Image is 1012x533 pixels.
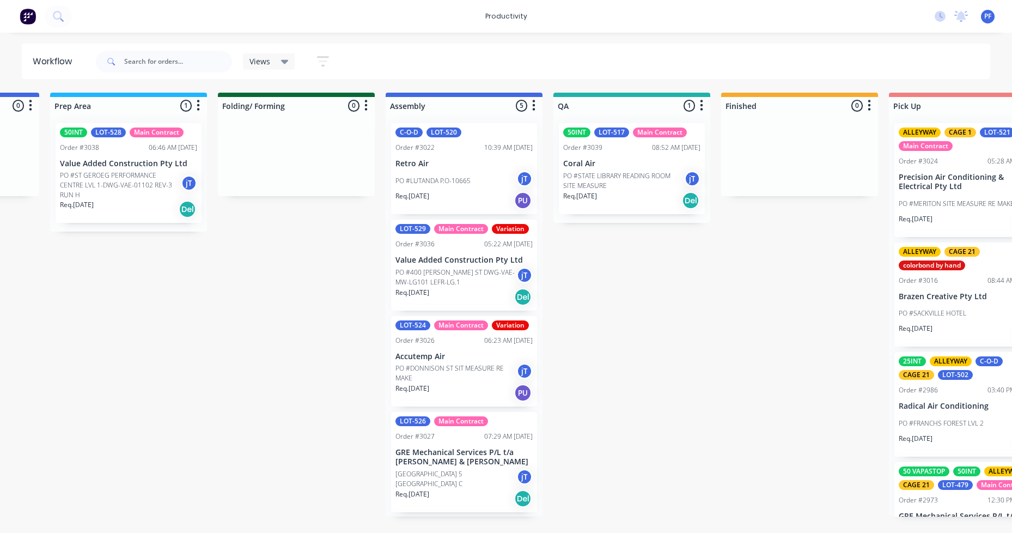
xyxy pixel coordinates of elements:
div: ALLEYWAY [899,247,941,257]
p: Retro Air [395,159,533,168]
div: jT [516,171,533,187]
div: CAGE 21 [944,247,980,257]
div: jT [516,469,533,485]
div: 06:23 AM [DATE] [484,336,533,346]
p: Req. [DATE] [395,489,429,499]
div: Order #3038 [60,143,99,153]
div: 07:29 AM [DATE] [484,432,533,441]
div: 06:46 AM [DATE] [149,143,197,153]
p: Req. [DATE] [563,191,597,201]
div: 50INTLOT-517Main ContractOrder #303908:52 AM [DATE]Coral AirPO #STATE LIBRARY READING ROOM SITE M... [559,123,705,214]
div: 50INT [563,128,590,137]
p: Req. [DATE] [899,324,932,334]
span: Views [249,56,270,67]
p: [GEOGRAPHIC_DATA] 5 [GEOGRAPHIC_DATA] C [395,469,516,489]
div: LOT-524Main ContractVariationOrder #302606:23 AM [DATE]Accutemp AirPO #DONNISON ST SIT MEASURE RE... [391,316,537,407]
p: PO #STATE LIBRARY READING ROOM SITE MEASURE [563,171,684,191]
div: ALLEYWAY [930,356,972,366]
div: C-O-D [395,128,423,137]
div: Del [179,201,196,218]
img: Factory [20,8,36,25]
div: Main Contract [899,141,953,151]
div: 50INT [60,128,87,137]
div: Order #3039 [563,143,602,153]
div: Del [514,490,532,507]
div: LOT-529Main ContractVariationOrder #303605:22 AM [DATE]Value Added Construction Pty LtdPO #400 [P... [391,220,537,311]
div: productivity [480,8,533,25]
div: LOT-517 [594,128,629,137]
div: Variation [492,224,529,234]
div: Del [514,288,532,306]
p: Value Added Construction Pty Ltd [395,256,533,265]
div: CAGE 21 [899,370,934,380]
div: LOT-526 [395,416,430,426]
div: Main Contract [434,416,488,426]
div: colorbond by hand [899,261,965,270]
p: Req. [DATE] [60,200,94,210]
div: 50 VAPASTOP [899,467,949,476]
p: PO #SACKVILLE HOTEL [899,308,966,318]
div: 50INTLOT-528Main ContractOrder #303806:46 AM [DATE]Value Added Construction Pty LtdPO #ST GEROEG ... [56,123,202,223]
div: jT [516,363,533,379]
p: Req. [DATE] [395,288,429,298]
div: CAGE 21 [899,480,934,490]
div: Main Contract [434,224,488,234]
div: Order #3022 [395,143,435,153]
div: Main Contract [130,128,184,137]
div: PU [514,384,532,402]
div: PU [514,192,532,209]
div: 50INT [953,467,980,476]
div: jT [181,175,197,191]
p: Coral Air [563,159,700,168]
div: Workflow [33,55,77,68]
p: PO #DONNISON ST SIT MEASURE RE MAKE [395,364,516,383]
p: PO #ST GEROEG PERFORMANCE CENTRE LVL 1-DWG-VAE-01102 REV-3 RUN H [60,171,181,200]
div: LOT-528 [91,128,126,137]
div: Order #2986 [899,385,938,395]
p: GRE Mechanical Services P/L t/a [PERSON_NAME] & [PERSON_NAME] [395,448,533,467]
div: LOT-479 [938,480,973,490]
div: LOT-524 [395,320,430,330]
div: ALLEYWAY [899,128,941,137]
div: 25INT [899,356,926,366]
p: Accutemp Air [395,352,533,361]
div: CAGE 1 [944,128,976,137]
p: Req. [DATE] [899,434,932,444]
p: Value Added Construction Pty Ltd [60,159,197,168]
div: Del [682,192,699,209]
span: PF [984,11,991,21]
div: Order #3024 [899,156,938,166]
div: 08:52 AM [DATE] [652,143,700,153]
div: jT [684,171,700,187]
div: 10:39 AM [DATE] [484,143,533,153]
input: Search for orders... [124,51,232,72]
p: Req. [DATE] [395,191,429,201]
div: LOT-529 [395,224,430,234]
p: PO #400 [PERSON_NAME] ST DWG-VAE-MW-LG101 LEFR-LG.1 [395,268,516,287]
div: jT [516,267,533,283]
div: 05:22 AM [DATE] [484,239,533,249]
p: PO #LUTANDA P.O-10665 [395,176,471,186]
div: Order #3026 [395,336,435,346]
div: Order #3016 [899,276,938,286]
div: LOT-502 [938,370,973,380]
div: Variation [492,320,529,330]
div: Order #3036 [395,239,435,249]
div: LOT-520 [426,128,461,137]
p: Req. [DATE] [395,384,429,393]
div: C-O-D [976,356,1003,366]
div: Order #3027 [395,432,435,441]
div: Main Contract [434,320,488,330]
div: Main Contract [633,128,687,137]
div: C-O-DLOT-520Order #302210:39 AM [DATE]Retro AirPO #LUTANDA P.O-10665jTReq.[DATE]PU [391,123,537,214]
div: Order #2973 [899,495,938,505]
p: PO #FRANCHS FOREST LVL 2 [899,419,984,428]
div: LOT-526Main ContractOrder #302707:29 AM [DATE]GRE Mechanical Services P/L t/a [PERSON_NAME] & [PE... [391,412,537,512]
p: Req. [DATE] [899,214,932,224]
